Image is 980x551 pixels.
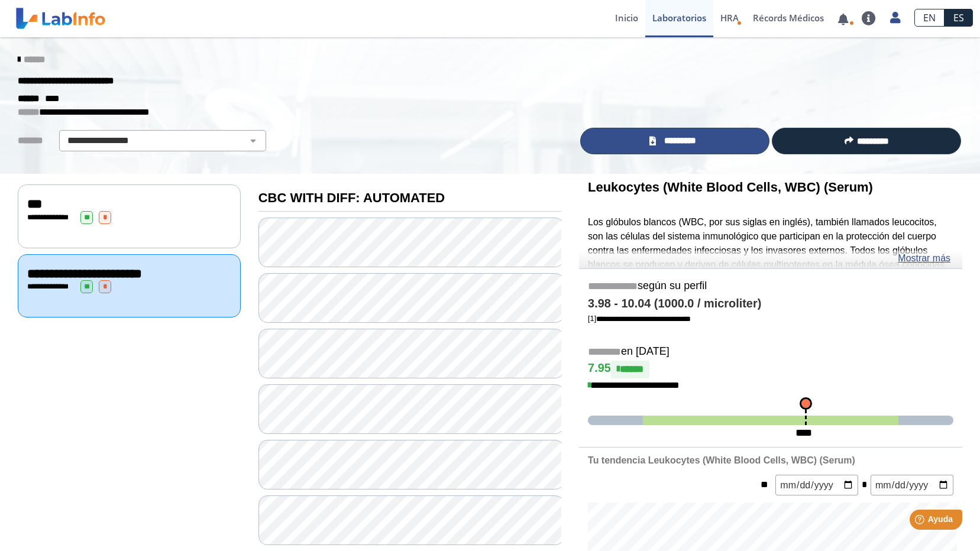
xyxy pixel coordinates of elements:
input: mm/dd/yyyy [775,475,858,495]
a: Mostrar más [898,251,950,265]
b: Leukocytes (White Blood Cells, WBC) (Serum) [588,180,873,195]
a: EN [914,9,945,27]
iframe: Help widget launcher [875,505,967,538]
input: mm/dd/yyyy [871,475,953,495]
a: [1] [588,314,691,323]
b: Tu tendencia Leukocytes (White Blood Cells, WBC) (Serum) [588,455,855,465]
a: ES [945,9,973,27]
p: Los glóbulos blancos (WBC, por sus siglas en inglés), también llamados leucocitos, son las célula... [588,215,953,371]
h5: según su perfil [588,280,953,293]
h4: 3.98 - 10.04 (1000.0 / microliter) [588,297,953,311]
b: CBC WITH DIFF: AUTOMATED [258,190,445,205]
h5: en [DATE] [588,345,953,359]
span: HRA [720,12,739,24]
h4: 7.95 [588,361,953,378]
